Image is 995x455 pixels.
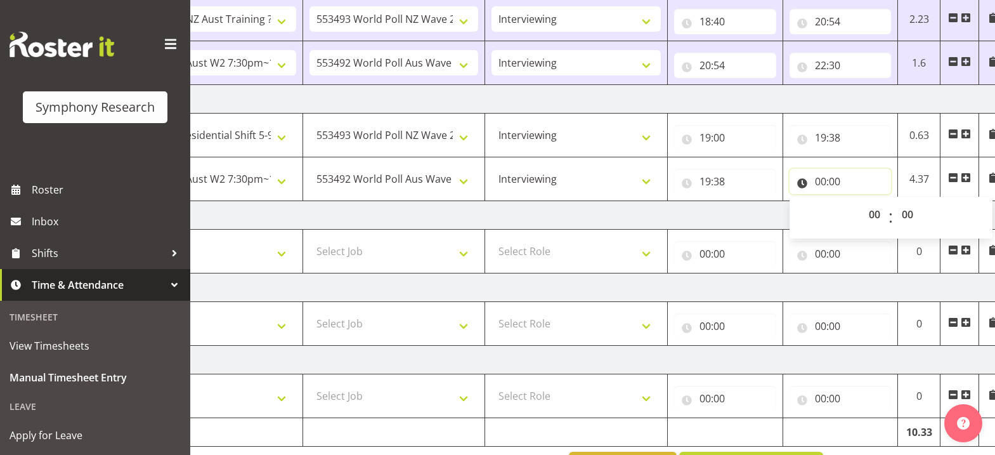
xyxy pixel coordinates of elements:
div: Symphony Research [36,98,155,117]
div: Leave [3,393,187,419]
input: Click to select... [790,313,892,339]
img: help-xxl-2.png [957,417,970,430]
span: Shifts [32,244,165,263]
input: Click to select... [790,9,892,34]
a: View Timesheets [3,330,187,362]
input: Click to select... [674,53,776,78]
a: Apply for Leave [3,419,187,451]
span: View Timesheets [10,336,181,355]
td: 10.33 [898,418,940,447]
input: Click to select... [674,313,776,339]
span: Time & Attendance [32,275,165,294]
td: 0 [898,302,940,346]
span: Manual Timesheet Entry [10,368,181,387]
td: 0 [898,230,940,274]
span: Inbox [32,212,184,231]
span: Roster [32,180,184,199]
img: Rosterit website logo [10,32,114,57]
a: Manual Timesheet Entry [3,362,187,393]
input: Click to select... [674,125,776,150]
input: Click to select... [674,241,776,267]
div: Timesheet [3,304,187,330]
td: 0.63 [898,114,940,157]
span: Apply for Leave [10,426,181,445]
input: Click to select... [790,386,892,411]
input: Click to select... [790,169,892,194]
input: Click to select... [790,241,892,267]
input: Click to select... [674,169,776,194]
span: : [888,202,893,234]
input: Click to select... [674,386,776,411]
input: Click to select... [674,9,776,34]
td: 1.6 [898,41,940,85]
td: 4.37 [898,157,940,201]
td: 0 [898,374,940,418]
input: Click to select... [790,125,892,150]
input: Click to select... [790,53,892,78]
td: Total Hours [120,418,303,447]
